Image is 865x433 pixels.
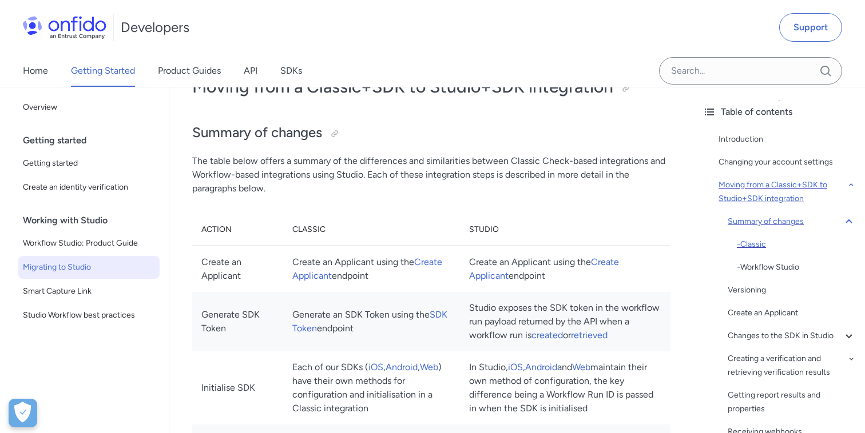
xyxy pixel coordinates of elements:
span: Smart Capture Link [23,284,155,298]
a: SDKs [280,55,302,87]
div: - Classic [737,238,856,251]
img: Onfido Logo [23,16,106,39]
a: -Workflow Studio [737,260,856,274]
a: Create an Applicant [728,306,856,320]
a: Getting started [18,152,160,175]
a: SDK Token [292,309,447,334]
a: retrieved [571,330,608,340]
a: Create Applicant [469,256,619,281]
div: Getting started [23,129,164,152]
td: Create an Applicant [192,246,283,292]
a: Creating a verification and retrieving verification results [728,352,856,379]
td: Generate an SDK Token using the endpoint [283,292,460,351]
p: The table below offers a summary of the differences and similarities between Classic Check-based ... [192,154,670,195]
a: -Classic [737,238,856,251]
td: Create an Applicant using the endpoint [460,246,670,292]
div: Cookie Preferences [9,399,37,427]
span: Migrating to Studio [23,260,155,274]
td: In Studio, , and maintain their own method of configuration, the key difference being a Workflow ... [460,351,670,424]
span: Studio Workflow best practices [23,308,155,322]
a: Introduction [719,133,856,146]
span: Workflow Studio: Product Guide [23,236,155,250]
input: Onfido search input field [659,57,842,85]
a: Summary of changes [728,215,856,228]
a: created [531,330,563,340]
h1: Developers [121,18,189,37]
div: - Workflow Studio [737,260,856,274]
div: Table of contents [703,105,856,119]
span: Getting started [23,157,155,170]
div: Working with Studio [23,209,164,232]
a: Moving from a Classic+SDK to Studio+SDK integration [719,178,856,206]
a: Workflow Studio: Product Guide [18,232,160,255]
span: Overview [23,101,155,114]
a: Product Guides [158,55,221,87]
a: iOS [368,362,383,372]
td: Generate SDK Token [192,292,283,351]
a: Android [525,362,557,372]
th: Classic [283,214,460,246]
a: Create an identity verification [18,176,160,199]
button: Open Preferences [9,399,37,427]
a: Getting Started [71,55,135,87]
a: Studio Workflow best practices [18,304,160,327]
th: Action [192,214,283,246]
h2: Summary of changes [192,123,670,143]
td: Initialise SDK [192,351,283,424]
a: Home [23,55,48,87]
a: Web [572,362,590,372]
a: Create Applicant [292,256,442,281]
td: Create an Applicant using the endpoint [283,246,460,292]
a: API [244,55,257,87]
span: Create an identity verification [23,181,155,194]
a: Changing your account settings [719,155,856,169]
a: Migrating to Studio [18,256,160,279]
td: Each of our SDKs ( , , ) have their own methods for configuration and initialisation in a Classic... [283,351,460,424]
a: Overview [18,96,160,119]
td: Studio exposes the SDK token in the workflow run payload returned by the API when a workflow run ... [460,292,670,351]
a: Android [386,362,418,372]
th: Studio [460,214,670,246]
a: Changes to the SDK in Studio [728,329,856,343]
a: Support [779,13,842,42]
a: Smart Capture Link [18,280,160,303]
a: Web [420,362,438,372]
a: Getting report results and properties [728,388,856,416]
a: iOS [508,362,523,372]
a: Versioning [728,283,856,297]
